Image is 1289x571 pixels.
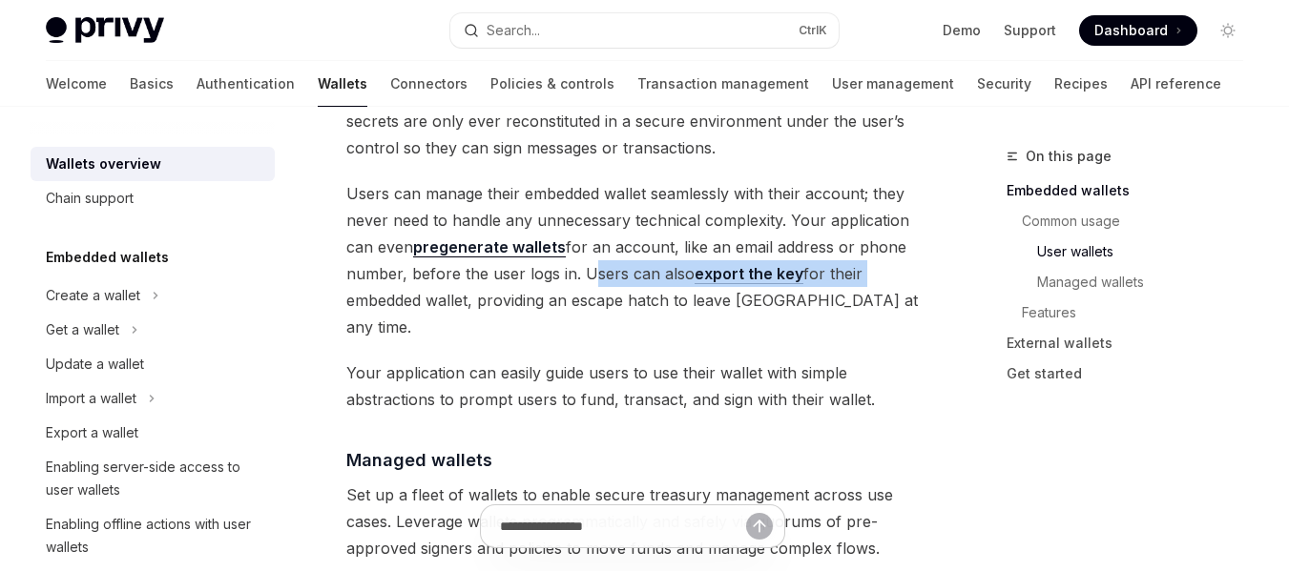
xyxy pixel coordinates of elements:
[1022,297,1258,328] a: Features
[799,23,827,38] span: Ctrl K
[832,61,954,107] a: User management
[1037,267,1258,297] a: Managed wallets
[1131,61,1221,107] a: API reference
[450,13,840,48] button: Search...CtrlK
[46,421,138,444] div: Export a wallet
[46,318,119,341] div: Get a wallet
[46,246,169,269] h5: Embedded wallets
[1007,328,1258,358] a: External wallets
[695,264,803,284] a: export the key
[346,447,492,473] span: Managed wallets
[46,61,107,107] a: Welcome
[1007,358,1258,389] a: Get started
[31,147,275,181] a: Wallets overview
[31,416,275,450] a: Export a wallet
[46,284,140,307] div: Create a wallet
[197,61,295,107] a: Authentication
[1054,61,1108,107] a: Recipes
[746,513,773,540] button: Send message
[130,61,174,107] a: Basics
[31,507,275,564] a: Enabling offline actions with user wallets
[31,450,275,507] a: Enabling server-side access to user wallets
[390,61,468,107] a: Connectors
[1026,145,1112,168] span: On this page
[1007,175,1258,206] a: Embedded wallets
[46,153,161,175] div: Wallets overview
[46,187,134,210] div: Chain support
[977,61,1031,107] a: Security
[490,61,614,107] a: Policies & controls
[46,17,164,44] img: light logo
[346,359,919,413] span: Your application can easily guide users to use their wallet with simple abstractions to prompt us...
[346,481,919,561] span: Set up a fleet of wallets to enable secure treasury management across use cases. Leverage wallets...
[46,387,136,410] div: Import a wallet
[943,21,981,40] a: Demo
[31,347,275,381] a: Update a wallet
[1213,15,1243,46] button: Toggle dark mode
[413,237,566,257] a: pregenerate wallets
[1094,21,1168,40] span: Dashboard
[1037,236,1258,267] a: User wallets
[46,513,263,559] div: Enabling offline actions with user wallets
[487,19,540,42] div: Search...
[346,180,919,340] span: Users can manage their embedded wallet seamlessly with their account; they never need to handle a...
[318,61,367,107] a: Wallets
[346,54,919,161] span: This means users have full custody of their wallets without needing to manage secret keys. Neithe...
[31,181,275,215] a: Chain support
[46,353,144,376] div: Update a wallet
[1022,206,1258,236] a: Common usage
[1004,21,1056,40] a: Support
[1079,15,1197,46] a: Dashboard
[637,61,809,107] a: Transaction management
[46,456,263,501] div: Enabling server-side access to user wallets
